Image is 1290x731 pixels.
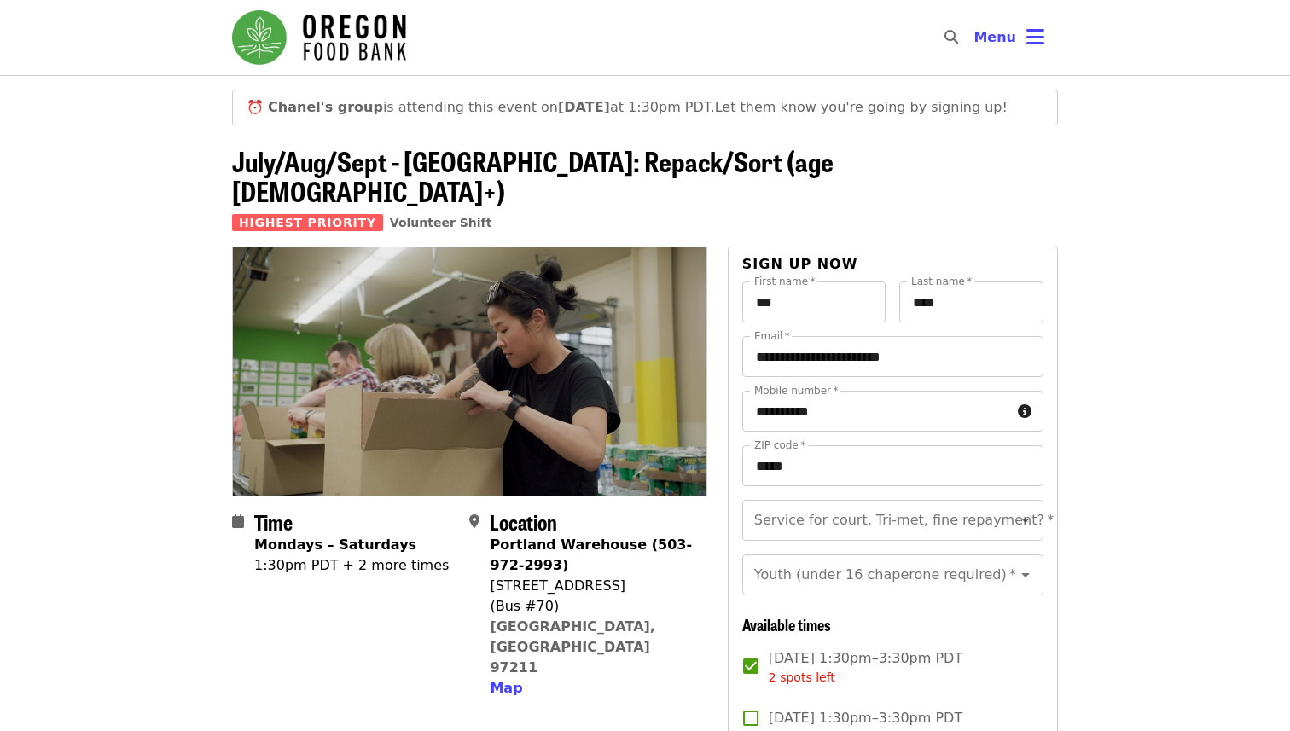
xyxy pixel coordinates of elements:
[754,440,805,450] label: ZIP code
[754,331,790,341] label: Email
[490,596,693,617] div: (Bus #70)
[754,386,838,396] label: Mobile number
[490,507,557,537] span: Location
[973,29,1016,45] span: Menu
[742,445,1043,486] input: ZIP code
[742,336,1043,377] input: Email
[769,648,962,687] span: [DATE] 1:30pm–3:30pm PDT
[558,99,610,115] strong: [DATE]
[268,99,383,115] strong: Chanel's group
[944,29,958,45] i: search icon
[490,678,522,699] button: Map
[769,708,962,728] span: [DATE] 1:30pm–3:30pm PDT
[490,618,655,676] a: [GEOGRAPHIC_DATA], [GEOGRAPHIC_DATA] 97211
[232,513,244,530] i: calendar icon
[911,276,972,287] label: Last name
[715,99,1008,115] span: Let them know you're going by signing up!
[254,555,449,576] div: 1:30pm PDT + 2 more times
[232,10,406,65] img: Oregon Food Bank - Home
[232,214,383,231] span: Highest Priority
[247,99,264,115] span: clock emoji
[899,281,1043,322] input: Last name
[390,216,492,229] a: Volunteer Shift
[754,276,816,287] label: First name
[254,507,293,537] span: Time
[742,613,831,635] span: Available times
[490,576,693,596] div: [STREET_ADDRESS]
[769,670,835,684] span: 2 spots left
[742,256,858,272] span: Sign up now
[960,17,1058,58] button: Toggle account menu
[1018,403,1031,420] i: circle-info icon
[1014,563,1037,587] button: Open
[232,141,834,211] span: July/Aug/Sept - [GEOGRAPHIC_DATA]: Repack/Sort (age [DEMOGRAPHIC_DATA]+)
[490,680,522,696] span: Map
[254,537,416,553] strong: Mondays – Saturdays
[268,99,715,115] span: is attending this event on at 1:30pm PDT.
[968,17,982,58] input: Search
[490,537,692,573] strong: Portland Warehouse (503-972-2993)
[1026,25,1044,49] i: bars icon
[742,281,886,322] input: First name
[1014,508,1037,532] button: Open
[742,391,1011,432] input: Mobile number
[233,247,706,495] img: July/Aug/Sept - Portland: Repack/Sort (age 8+) organized by Oregon Food Bank
[469,513,479,530] i: map-marker-alt icon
